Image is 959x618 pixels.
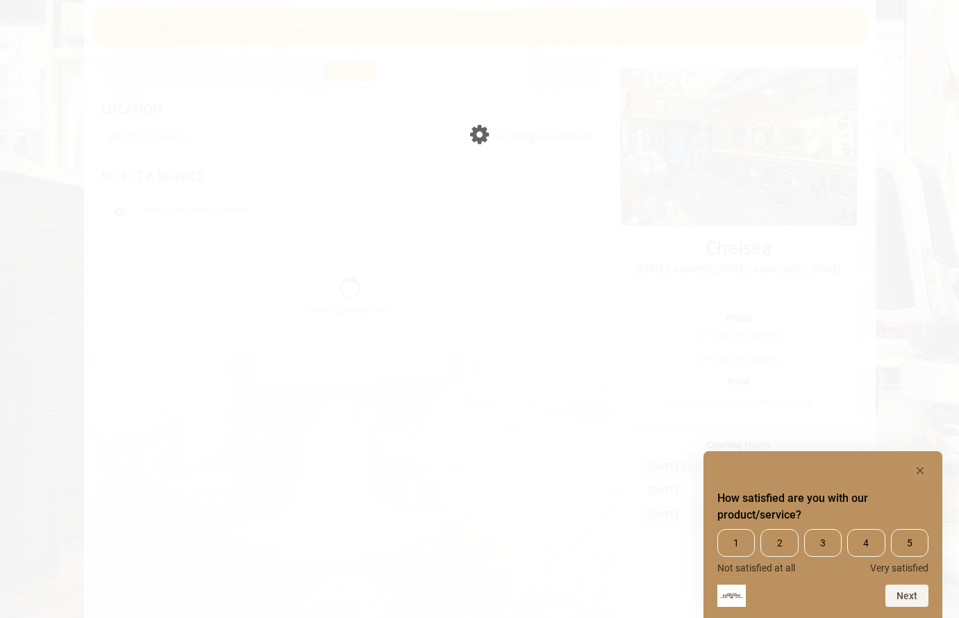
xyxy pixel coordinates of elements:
span: 5 [891,529,928,557]
span: 4 [847,529,885,557]
h2: How satisfied are you with our product/service? Select an option from 1 to 5, with 1 being Not sa... [717,490,928,523]
button: Next question [885,585,928,607]
span: Very satisfied [870,562,928,574]
span: Not satisfied at all [717,562,795,574]
div: How satisfied are you with our product/service? Select an option from 1 to 5, with 1 being Not sa... [717,529,928,574]
span: 1 [717,529,755,557]
div: How satisfied are you with our product/service? Select an option from 1 to 5, with 1 being Not sa... [717,462,928,607]
span: 2 [760,529,798,557]
button: Hide survey [912,462,928,479]
span: 3 [804,529,842,557]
